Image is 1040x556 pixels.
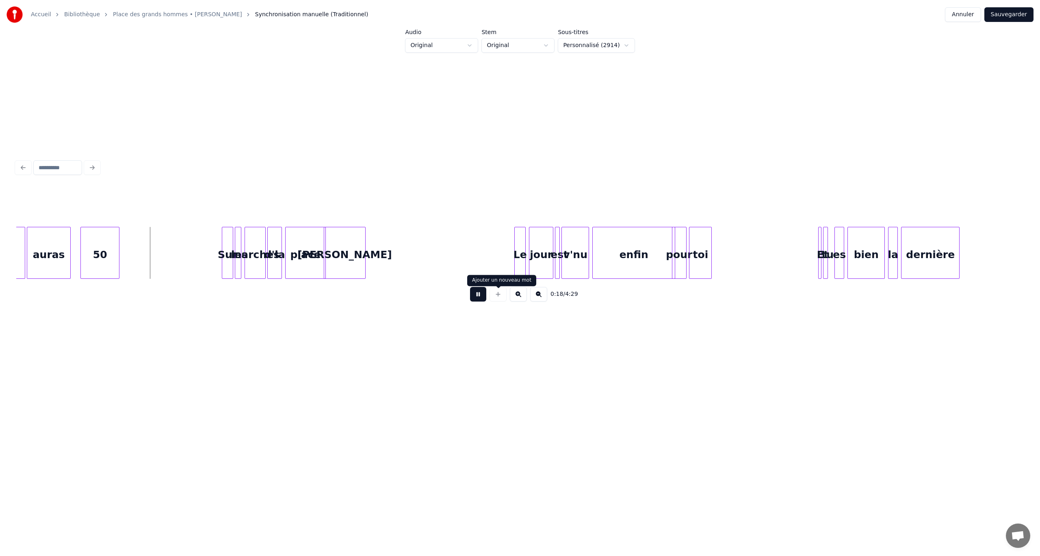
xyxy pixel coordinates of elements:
[64,11,100,19] a: Bibliothèque
[558,29,635,35] label: Sous-titres
[31,11,368,19] nav: breadcrumb
[550,290,570,298] div: /
[472,277,531,284] div: Ajouter un nouveau mot
[481,29,555,35] label: Stem
[550,290,563,298] span: 0:18
[565,290,578,298] span: 4:29
[31,11,51,19] a: Accueil
[113,11,242,19] a: Place des grands hommes • [PERSON_NAME]
[1006,524,1030,548] div: Ouvrir le chat
[255,11,368,19] span: Synchronisation manuelle (Traditionnel)
[405,29,478,35] label: Audio
[984,7,1033,22] button: Sauvegarder
[945,7,981,22] button: Annuler
[6,6,23,23] img: youka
